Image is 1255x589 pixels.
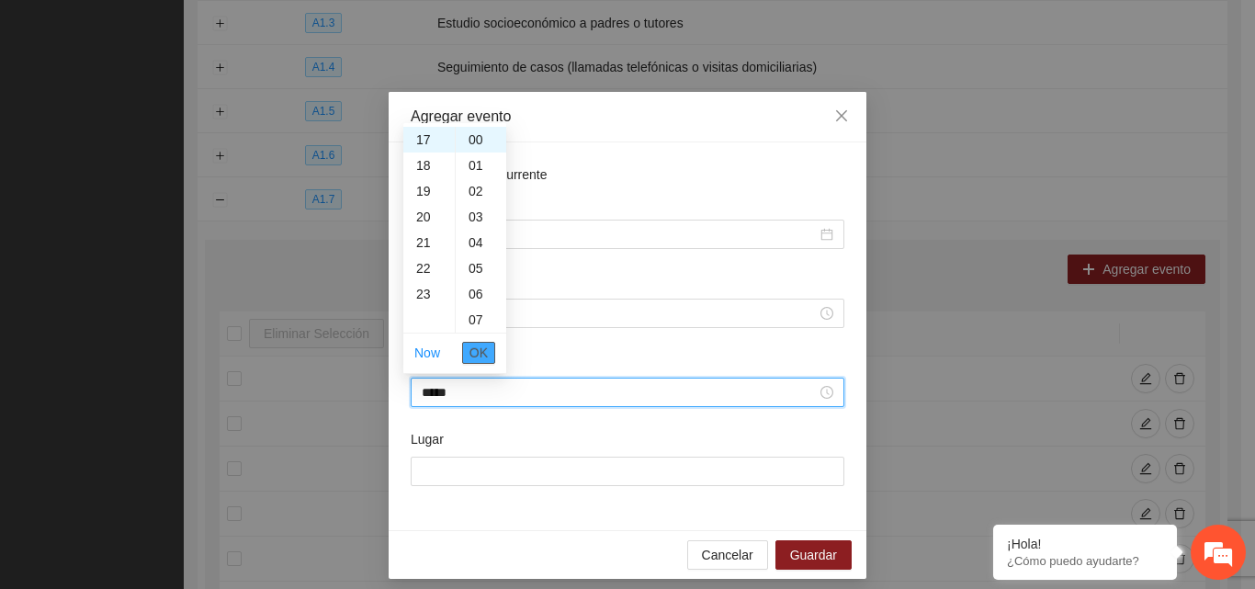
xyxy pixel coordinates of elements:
div: 02 [456,178,506,204]
button: Close [817,92,866,142]
div: 23 [403,281,455,307]
div: 20 [403,204,455,230]
button: OK [462,342,495,364]
button: Cancelar [687,540,768,570]
div: 17 [403,127,455,153]
button: Guardar [775,540,852,570]
span: Cancelar [702,545,753,565]
div: 06 [456,281,506,307]
div: 19 [403,178,455,204]
div: ¡Hola! [1007,537,1163,551]
div: Minimizar ventana de chat en vivo [301,9,345,53]
span: OK [469,343,488,363]
textarea: Escriba su mensaje y pulse “Intro” [9,393,350,458]
div: 05 [456,255,506,281]
div: Agregar evento [411,107,844,127]
div: 07 [456,307,506,333]
input: Lugar [411,457,844,486]
p: ¿Cómo puedo ayudarte? [1007,554,1163,568]
div: Chatee con nosotros ahora [96,94,309,118]
div: 00 [456,127,506,153]
div: 04 [456,230,506,255]
a: Now [414,345,440,360]
span: Guardar [790,545,837,565]
span: Estamos en línea. [107,191,254,377]
div: 18 [403,153,455,178]
div: 22 [403,255,455,281]
div: 21 [403,230,455,255]
div: 01 [456,153,506,178]
input: Hora de inicio [422,303,817,323]
span: close [834,108,849,123]
input: Fecha [422,224,817,244]
div: 03 [456,204,506,230]
label: Lugar [411,429,444,449]
input: Hora de fin [422,382,817,402]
